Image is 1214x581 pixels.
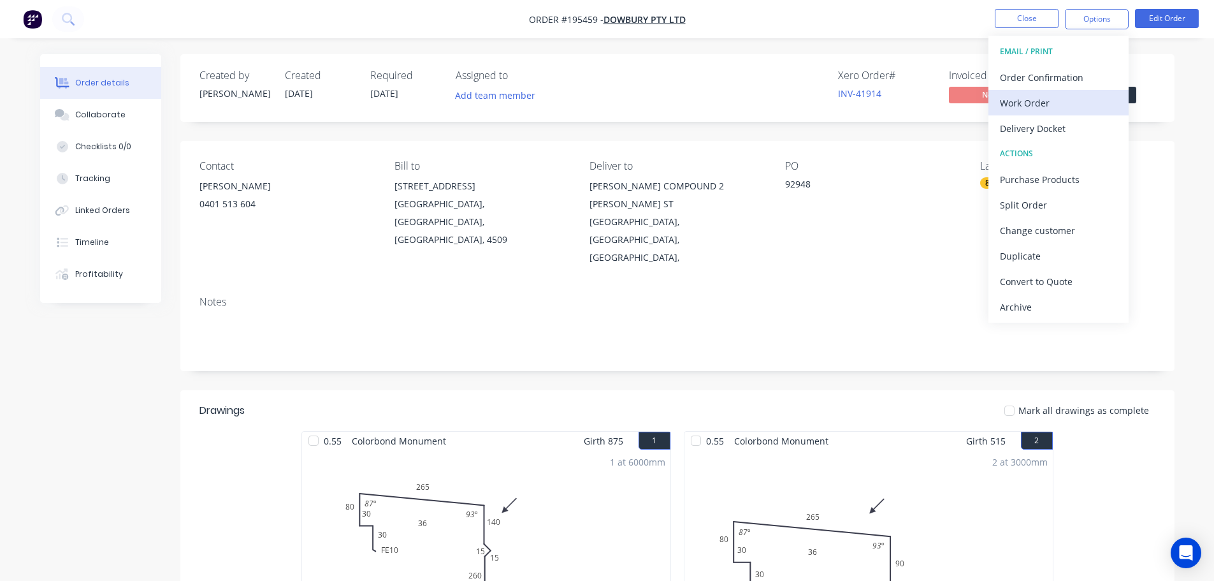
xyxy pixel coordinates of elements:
[40,226,161,258] button: Timeline
[838,87,881,99] a: INV-41914
[1000,43,1117,60] div: EMAIL / PRINT
[40,195,161,226] button: Linked Orders
[394,177,569,195] div: [STREET_ADDRESS]
[347,432,451,450] span: Colorbond Monument
[1000,247,1117,265] div: Duplicate
[1000,196,1117,214] div: Split Order
[1065,9,1129,29] button: Options
[199,177,374,195] div: [PERSON_NAME]
[75,77,129,89] div: Order details
[1000,272,1117,291] div: Convert to Quote
[40,258,161,290] button: Profitability
[785,177,944,195] div: 92948
[838,70,934,82] div: Xero Order #
[75,268,123,280] div: Profitability
[589,213,764,267] div: [GEOGRAPHIC_DATA], [GEOGRAPHIC_DATA], [GEOGRAPHIC_DATA],
[1135,9,1199,28] button: Edit Order
[75,205,130,216] div: Linked Orders
[1000,298,1117,316] div: Archive
[1000,94,1117,112] div: Work Order
[370,87,398,99] span: [DATE]
[199,70,270,82] div: Created by
[199,296,1155,308] div: Notes
[199,403,245,418] div: Drawings
[603,13,686,26] a: Dowbury Pty Ltd
[199,87,270,100] div: [PERSON_NAME]
[456,70,583,82] div: Assigned to
[75,109,126,121] div: Collaborate
[701,432,729,450] span: 0.55
[1000,221,1117,240] div: Change customer
[1000,145,1117,162] div: ACTIONS
[980,160,1155,172] div: Labels
[285,70,355,82] div: Created
[199,160,374,172] div: Contact
[995,9,1059,28] button: Close
[1171,538,1201,568] div: Open Intercom Messenger
[529,13,603,26] span: Order #195459 -
[394,195,569,249] div: [GEOGRAPHIC_DATA], [GEOGRAPHIC_DATA], [GEOGRAPHIC_DATA], 4509
[589,177,764,213] div: [PERSON_NAME] COMPOUND 2 [PERSON_NAME] ST
[584,432,623,450] span: Girth 875
[40,67,161,99] button: Order details
[75,237,109,248] div: Timeline
[1000,170,1117,189] div: Purchase Products
[40,99,161,131] button: Collaborate
[589,160,764,172] div: Deliver to
[785,160,960,172] div: PO
[1018,404,1149,417] span: Mark all drawings as complete
[448,87,542,104] button: Add team member
[199,177,374,218] div: [PERSON_NAME]0401 513 604
[1000,119,1117,138] div: Delivery Docket
[610,455,665,469] div: 1 at 6000mm
[40,163,161,195] button: Tracking
[1021,432,1053,450] button: 2
[456,87,542,104] button: Add team member
[394,177,569,249] div: [STREET_ADDRESS][GEOGRAPHIC_DATA], [GEOGRAPHIC_DATA], [GEOGRAPHIC_DATA], 4509
[199,195,374,213] div: 0401 513 604
[949,87,1025,103] span: No
[40,131,161,163] button: Checklists 0/0
[23,10,42,29] img: Factory
[589,177,764,267] div: [PERSON_NAME] COMPOUND 2 [PERSON_NAME] ST[GEOGRAPHIC_DATA], [GEOGRAPHIC_DATA], [GEOGRAPHIC_DATA],
[394,160,569,172] div: Bill to
[370,70,440,82] div: Required
[639,432,670,450] button: 1
[75,141,131,152] div: Checklists 0/0
[992,455,1048,469] div: 2 at 3000mm
[966,432,1006,450] span: Girth 515
[319,432,347,450] span: 0.55
[1000,68,1117,87] div: Order Confirmation
[729,432,834,450] span: Colorbond Monument
[75,173,110,184] div: Tracking
[980,177,1007,189] div: 8AM
[285,87,313,99] span: [DATE]
[949,70,1044,82] div: Invoiced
